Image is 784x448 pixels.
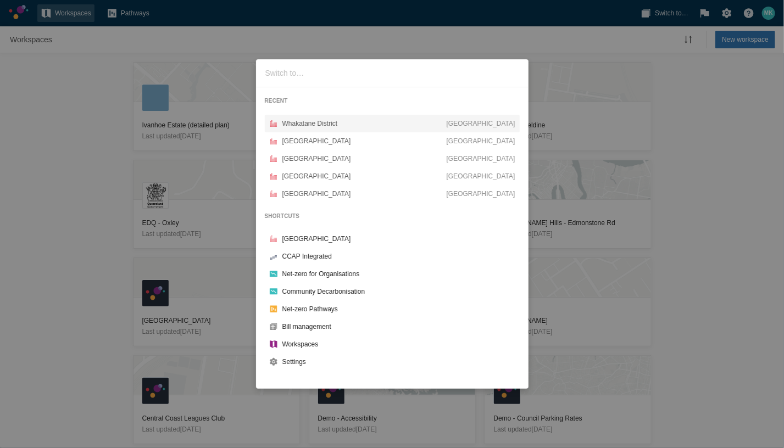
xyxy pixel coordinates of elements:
[265,150,520,167] a: [GEOGRAPHIC_DATA][GEOGRAPHIC_DATA]
[282,251,515,262] div: CCAP Integrated
[282,153,447,164] div: [GEOGRAPHIC_DATA]
[265,353,520,371] a: Settings
[265,300,520,318] a: Net-zero Pathways
[265,318,520,335] a: Bill management
[260,64,524,82] input: Switch to…
[282,286,515,297] div: Community Decarbonisation
[447,153,515,164] span: [GEOGRAPHIC_DATA]
[447,171,515,182] span: [GEOGRAPHIC_DATA]
[282,268,515,279] div: Net-zero for Organisations
[265,248,520,265] a: CCAP Integrated
[282,356,515,367] div: Settings
[265,230,520,248] a: [GEOGRAPHIC_DATA]
[265,211,520,221] h4: SHORTCUTS
[256,59,529,389] div: App switcher
[447,136,515,147] span: [GEOGRAPHIC_DATA]
[282,233,515,244] div: [GEOGRAPHIC_DATA]
[282,339,515,350] div: Workspaces
[282,136,447,147] div: [GEOGRAPHIC_DATA]
[265,185,520,203] a: [GEOGRAPHIC_DATA][GEOGRAPHIC_DATA]
[265,265,520,283] a: Net-zero for Organisations
[265,132,520,150] a: [GEOGRAPHIC_DATA][GEOGRAPHIC_DATA]
[265,335,520,353] a: Workspaces
[447,188,515,199] span: [GEOGRAPHIC_DATA]
[265,167,520,185] a: [GEOGRAPHIC_DATA][GEOGRAPHIC_DATA]
[447,118,515,129] span: [GEOGRAPHIC_DATA]
[282,188,447,199] div: [GEOGRAPHIC_DATA]
[265,96,520,106] h4: RECENT
[282,118,447,129] div: Whakatane District
[282,321,515,332] div: Bill management
[282,304,515,315] div: Net-zero Pathways
[265,283,520,300] a: Community Decarbonisation
[282,171,447,182] div: [GEOGRAPHIC_DATA]
[265,115,520,132] a: Whakatane District[GEOGRAPHIC_DATA]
